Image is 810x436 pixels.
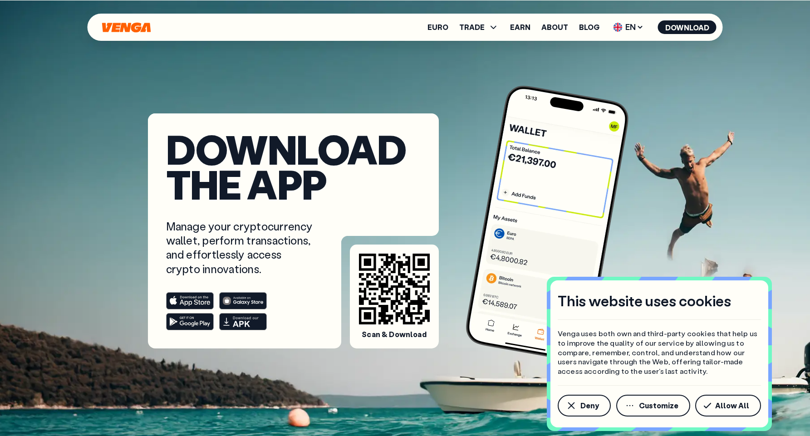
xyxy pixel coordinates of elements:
p: Manage your cryptocurrency wallet, perform transactions, and effortlessly access crypto innovations. [166,219,315,276]
h1: Download the app [166,132,421,201]
p: Venga uses both own and third-party cookies that help us to improve the quality of our service by... [558,329,761,376]
button: Download [658,20,717,34]
a: Blog [579,24,599,31]
span: Customize [639,402,678,409]
img: flag-uk [614,23,623,32]
a: Euro [427,24,448,31]
span: Deny [580,402,599,409]
span: EN [610,20,647,34]
a: Earn [510,24,530,31]
span: Scan & Download [362,330,426,339]
button: Allow All [695,395,761,416]
button: Deny [558,395,611,416]
svg: Home [101,22,152,33]
img: phone [463,83,632,363]
h4: This website uses cookies [558,291,731,310]
span: TRADE [459,22,499,33]
span: Allow All [715,402,749,409]
span: TRADE [459,24,485,31]
button: Customize [616,395,690,416]
a: About [541,24,568,31]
